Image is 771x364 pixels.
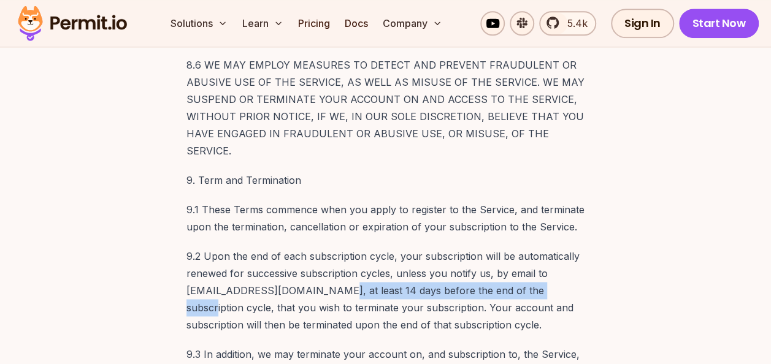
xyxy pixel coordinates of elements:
p: 9. Term and Termination [186,172,585,189]
a: Start Now [679,9,759,38]
button: Solutions [166,11,232,36]
button: Learn [237,11,288,36]
p: 8.6 WE MAY EMPLOY MEASURES TO DETECT AND PREVENT FRAUDULENT OR ABUSIVE USE OF THE SERVICE, AS WEL... [186,56,585,159]
a: Docs [340,11,373,36]
img: Permit logo [12,2,132,44]
p: 9.1 These Terms commence when you apply to register to the Service, and terminate upon the termin... [186,201,585,235]
a: 5.4k [539,11,596,36]
a: Pricing [293,11,335,36]
button: Company [378,11,447,36]
span: 5.4k [560,16,588,31]
p: 9.2 Upon the end of each subscription cycle, your subscription will be automatically renewed for ... [186,248,585,333]
a: Sign In [611,9,674,38]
